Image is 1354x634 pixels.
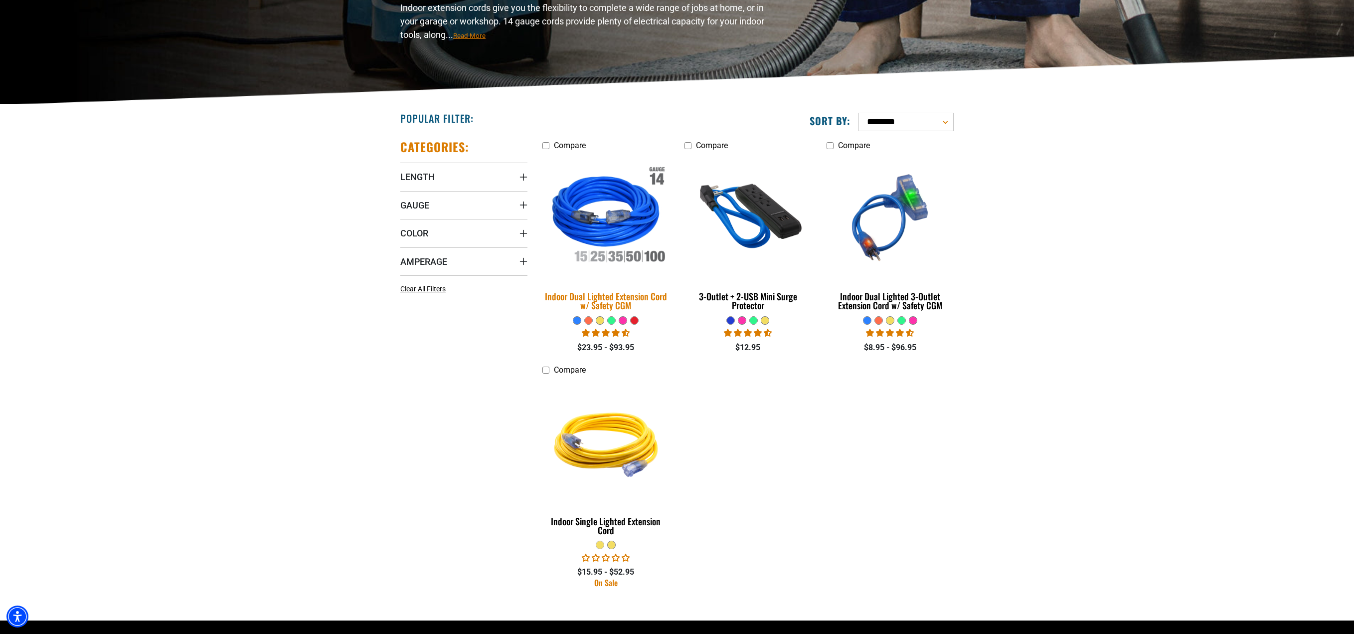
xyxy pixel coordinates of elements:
[866,328,914,338] span: 4.33 stars
[724,328,772,338] span: 4.36 stars
[400,163,527,191] summary: Length
[582,553,630,563] span: 0.00 stars
[542,517,670,535] div: Indoor Single Lighted Extension Cord
[696,141,728,150] span: Compare
[810,114,850,127] label: Sort by:
[838,141,870,150] span: Compare
[827,292,954,310] div: Indoor Dual Lighted 3-Outlet Extension Cord w/ Safety CGM
[400,227,428,239] span: Color
[684,155,812,316] a: blue 3-Outlet + 2-USB Mini Surge Protector
[582,328,630,338] span: 4.40 stars
[400,284,450,294] a: Clear All Filters
[685,160,811,275] img: blue
[400,191,527,219] summary: Gauge
[400,200,429,211] span: Gauge
[684,342,812,354] div: $12.95
[827,342,954,354] div: $8.95 - $96.95
[400,139,469,155] h2: Categories:
[400,171,435,183] span: Length
[400,285,446,293] span: Clear All Filters
[400,219,527,247] summary: Color
[536,154,676,281] img: Indoor Dual Lighted Extension Cord w/ Safety CGM
[542,342,670,354] div: $23.95 - $93.95
[6,606,28,628] div: Accessibility Menu
[542,579,670,587] div: On Sale
[400,112,474,125] h2: Popular Filter:
[827,155,954,316] a: blue Indoor Dual Lighted 3-Outlet Extension Cord w/ Safety CGM
[542,155,670,316] a: Indoor Dual Lighted Extension Cord w/ Safety CGM Indoor Dual Lighted Extension Cord w/ Safety CGM
[542,292,670,310] div: Indoor Dual Lighted Extension Cord w/ Safety CGM
[554,141,586,150] span: Compare
[684,292,812,310] div: 3-Outlet + 2-USB Mini Surge Protector
[543,385,669,499] img: Yellow
[400,247,527,275] summary: Amperage
[554,365,586,375] span: Compare
[827,160,953,275] img: blue
[400,2,764,40] span: Indoor extension cords give you the flexibility to complete a wide range of jobs at home, or in y...
[542,380,670,541] a: Yellow Indoor Single Lighted Extension Cord
[400,256,447,267] span: Amperage
[453,32,486,39] span: Read More
[542,566,670,578] div: $15.95 - $52.95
